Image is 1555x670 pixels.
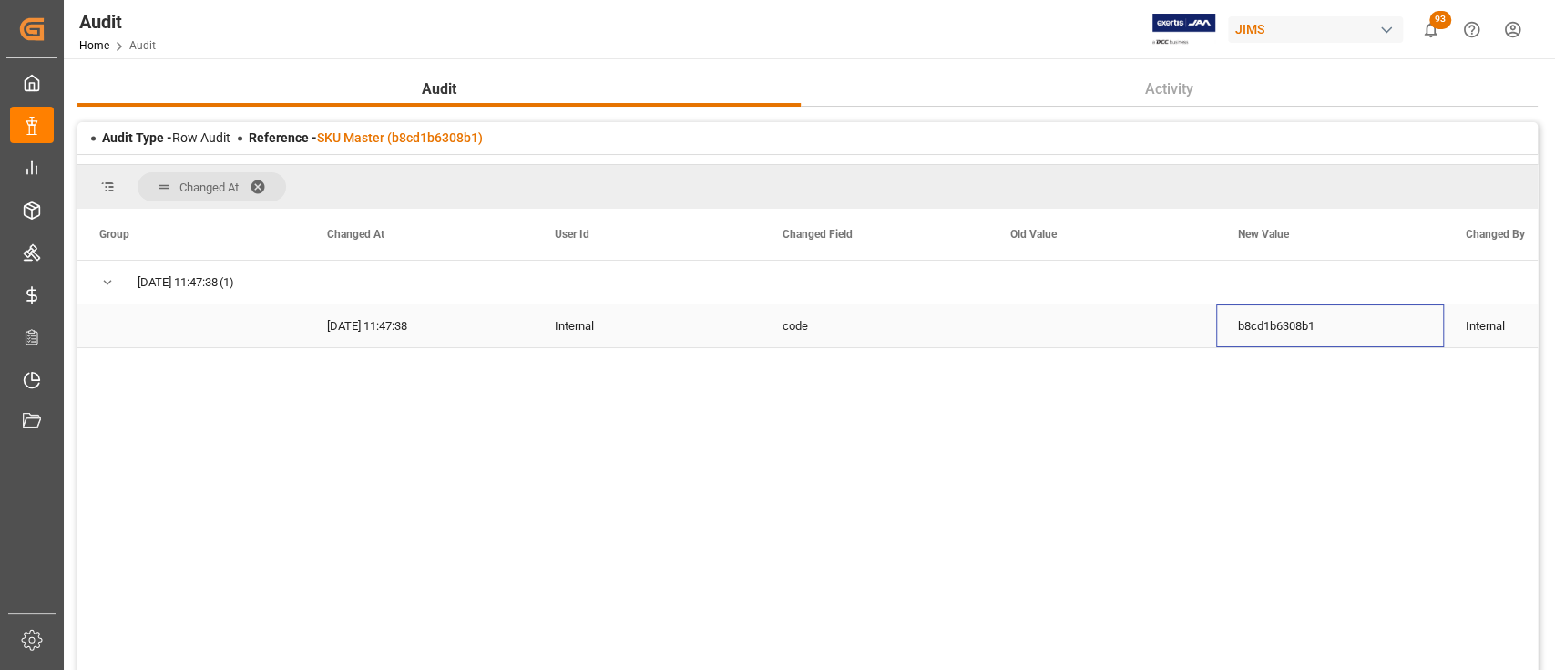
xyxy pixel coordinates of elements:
span: Audit [414,78,464,100]
span: Changed At [179,180,239,194]
div: Audit [79,8,156,36]
button: JIMS [1228,12,1410,46]
span: New Value [1238,228,1289,241]
div: code [761,304,988,347]
div: [DATE] 11:47:38 [305,304,533,347]
span: (1) [220,262,234,304]
img: Exertis%20JAM%20-%20Email%20Logo.jpg_1722504956.jpg [1152,14,1215,46]
button: show 93 new notifications [1410,9,1451,50]
span: User Id [555,228,589,241]
span: Reference - [249,130,483,145]
button: Help Center [1451,9,1492,50]
button: Audit [77,72,801,107]
span: Changed Field [783,228,853,241]
span: Old Value [1010,228,1057,241]
a: Home [79,39,109,52]
span: Audit Type - [102,130,172,145]
button: Activity [801,72,1538,107]
span: Group [99,228,129,241]
a: SKU Master (b8cd1b6308b1) [317,130,483,145]
div: Internal [533,304,761,347]
div: b8cd1b6308b1 [1216,304,1444,347]
span: Changed At [327,228,384,241]
span: 93 [1429,11,1451,29]
div: Row Audit [102,129,230,148]
span: Activity [1138,78,1201,100]
span: Changed By [1466,228,1525,241]
div: JIMS [1228,16,1403,43]
span: [DATE] 11:47:38 [138,262,218,304]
